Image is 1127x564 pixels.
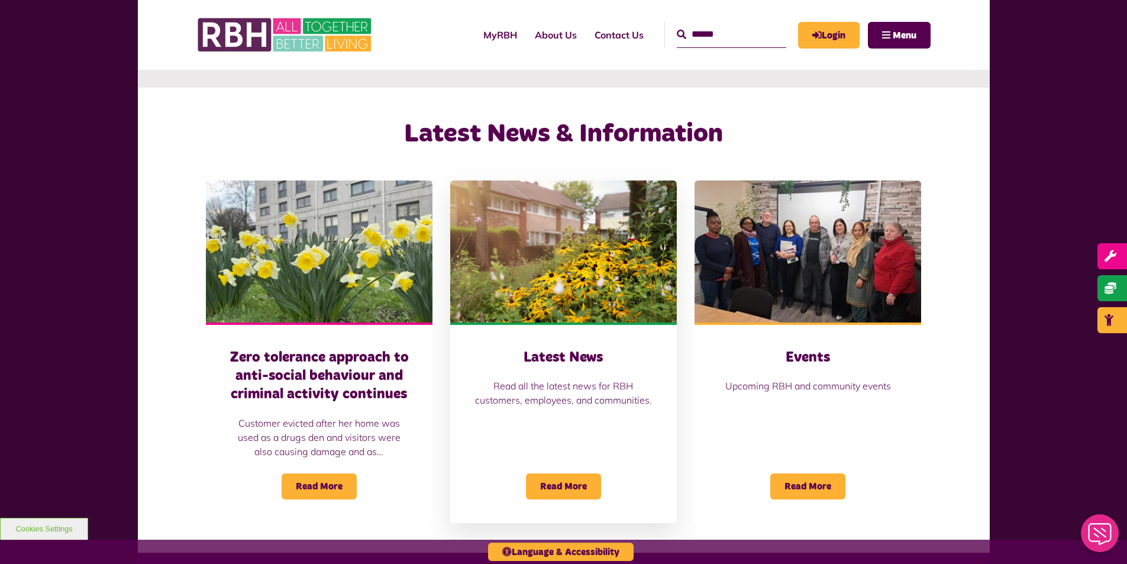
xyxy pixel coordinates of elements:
[230,416,409,459] p: Customer evicted after her home was used as a drugs den and visitors were also causing damage and...
[868,22,931,49] button: Navigation
[319,117,808,151] h2: Latest News & Information
[230,349,409,404] h3: Zero tolerance approach to anti-social behaviour and criminal activity continues
[282,473,357,499] span: Read More
[474,349,653,367] h3: Latest News
[450,181,677,323] img: SAZ MEDIA RBH HOUSING4
[586,19,653,51] a: Contact Us
[197,12,374,58] img: RBH
[526,19,586,51] a: About Us
[695,181,921,323] img: Group photo of customers and colleagues at Spotland Community Centre
[488,543,634,561] button: Language & Accessibility
[718,379,897,393] p: Upcoming RBH and community events
[677,22,786,47] input: Search
[770,473,845,499] span: Read More
[718,349,897,367] h3: Events
[474,379,653,407] p: Read all the latest news for RBH customers, employees, and communities.
[206,181,432,523] a: Zero tolerance approach to anti-social behaviour and criminal activity continues Customer evicted...
[798,22,860,49] a: MyRBH
[1074,511,1127,564] iframe: Netcall Web Assistant for live chat
[450,181,677,523] a: Latest News Read all the latest news for RBH customers, employees, and communities. Read More
[695,181,921,523] a: Events Upcoming RBH and community events Read More
[893,31,916,40] span: Menu
[474,19,526,51] a: MyRBH
[526,473,601,499] span: Read More
[206,181,432,323] img: Freehold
